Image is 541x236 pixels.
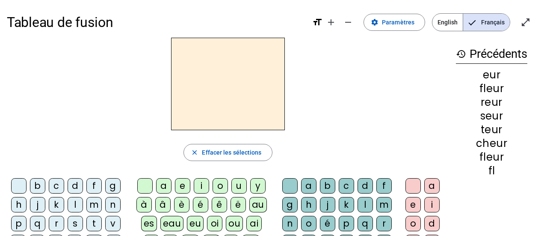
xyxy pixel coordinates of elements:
[343,17,353,27] mat-icon: remove
[175,178,190,194] div: e
[194,178,209,194] div: i
[207,216,222,231] div: oi
[174,197,189,212] div: è
[358,216,373,231] div: q
[320,197,335,212] div: j
[520,17,531,27] mat-icon: open_in_full
[456,49,466,59] mat-icon: history
[68,178,83,194] div: d
[339,197,354,212] div: k
[405,216,421,231] div: o
[282,216,298,231] div: n
[231,178,247,194] div: u
[376,216,392,231] div: r
[187,216,204,231] div: eu
[326,17,336,27] mat-icon: add
[49,216,64,231] div: r
[156,178,171,194] div: a
[320,216,335,231] div: é
[11,197,27,212] div: h
[249,197,267,212] div: au
[376,197,392,212] div: m
[382,17,414,27] span: Paramètres
[301,178,316,194] div: a
[105,197,121,212] div: n
[456,138,527,149] div: cheur
[424,197,440,212] div: i
[30,178,45,194] div: b
[193,197,208,212] div: é
[301,197,316,212] div: h
[371,18,378,26] mat-icon: settings
[456,166,527,176] div: fl
[7,9,305,36] h1: Tableau de fusion
[250,178,266,194] div: y
[68,197,83,212] div: l
[136,197,152,212] div: à
[456,125,527,135] div: teur
[246,216,262,231] div: ai
[68,216,83,231] div: s
[11,216,27,231] div: p
[49,197,64,212] div: k
[30,216,45,231] div: q
[376,178,392,194] div: f
[463,14,510,31] span: Français
[456,70,527,80] div: eur
[320,178,335,194] div: b
[456,84,527,94] div: fleur
[456,152,527,162] div: fleur
[282,197,298,212] div: g
[405,197,421,212] div: e
[339,178,354,194] div: c
[358,178,373,194] div: d
[364,14,425,31] button: Paramètres
[30,197,45,212] div: j
[322,14,340,31] button: Augmenter la taille de la police
[456,111,527,121] div: seur
[160,216,184,231] div: eau
[312,17,322,27] mat-icon: format_size
[432,13,510,31] mat-button-toggle-group: Language selection
[202,147,261,158] span: Effacer les sélections
[456,97,527,108] div: reur
[517,14,534,31] button: Entrer en plein écran
[231,197,246,212] div: ë
[183,144,272,161] button: Effacer les sélections
[301,216,316,231] div: o
[155,197,171,212] div: â
[212,197,227,212] div: ê
[105,178,121,194] div: g
[86,197,102,212] div: m
[141,216,157,231] div: es
[226,216,243,231] div: ou
[86,216,102,231] div: t
[213,178,228,194] div: o
[432,14,463,31] span: English
[456,45,527,64] h3: Précédents
[424,216,440,231] div: d
[105,216,121,231] div: v
[339,216,354,231] div: p
[49,178,64,194] div: c
[191,149,198,156] mat-icon: close
[358,197,373,212] div: l
[340,14,357,31] button: Diminuer la taille de la police
[86,178,102,194] div: f
[424,178,440,194] div: a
